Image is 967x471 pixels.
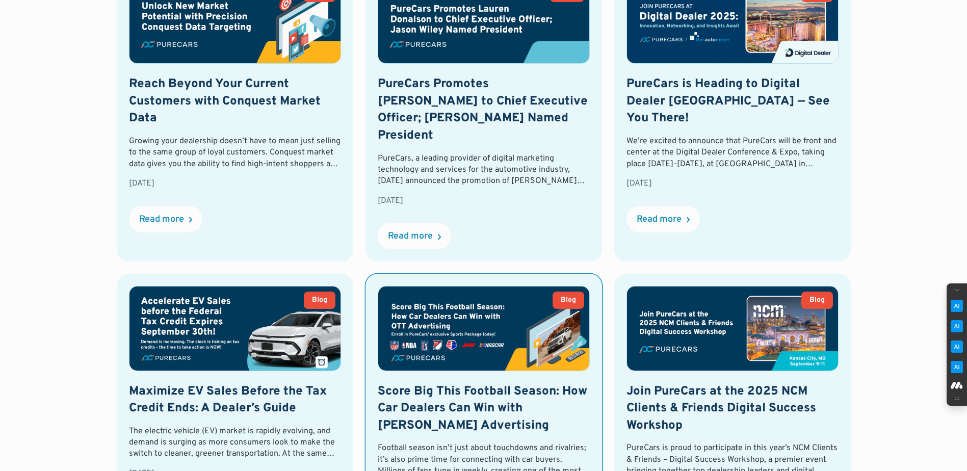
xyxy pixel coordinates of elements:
[378,76,590,144] h2: PureCars Promotes [PERSON_NAME] to Chief Executive Officer; [PERSON_NAME] Named President
[626,136,839,170] div: We’re excited to announce that PureCars will be front and center at the Digital Dealer Conference...
[312,297,327,304] div: Blog
[951,361,963,373] img: Web Page Summarizer icon
[129,76,341,127] h2: Reach Beyond Your Current Customers with Conquest Market Data
[378,153,590,187] div: PureCars, a leading provider of digital marketing technology and services for the automotive indu...
[951,341,963,353] img: Dakota Structured Recipe Generated icon
[388,232,433,241] div: Read more
[129,426,341,460] div: The electric vehicle (EV) market is rapidly evolving, and demand is surging as more consumers loo...
[626,178,839,189] div: [DATE]
[626,76,839,127] h2: PureCars is Heading to Digital Dealer [GEOGRAPHIC_DATA] — See You There!
[139,215,184,224] div: Read more
[626,383,839,435] h2: Join PureCars at the 2025 NCM Clients & Friends Digital Success Workshop
[637,215,682,224] div: Read more
[129,178,341,189] div: [DATE]
[951,300,963,312] img: Dakota II Key Point Extractor icon
[378,195,590,206] div: [DATE]
[129,383,341,417] h2: Maximize EV Sales Before the Tax Credit Ends: A Dealer’s Guide
[809,297,825,304] div: Blog
[378,383,590,435] h2: Score Big This Football Season: How Car Dealers Can Win with [PERSON_NAME] Advertising
[951,320,963,332] img: Dakota Blog Post Generator icon
[561,297,576,304] div: Blog
[129,136,341,170] div: Growing your dealership doesn’t have to mean just selling to the same group of loyal customers. C...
